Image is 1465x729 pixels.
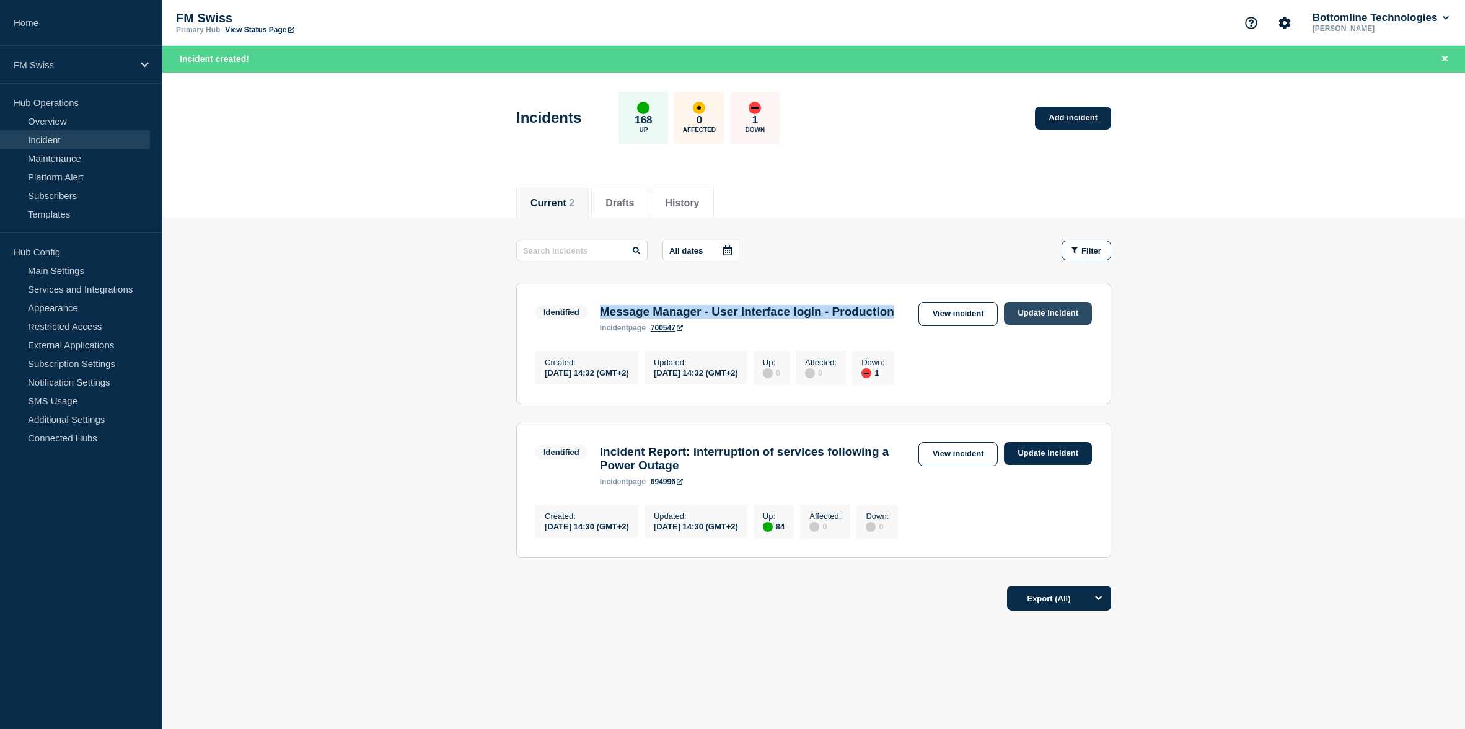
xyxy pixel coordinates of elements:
a: View incident [918,442,998,466]
div: [DATE] 14:30 (GMT+2) [654,521,738,531]
p: 1 [752,114,758,126]
p: Affected [683,126,716,133]
p: 168 [635,114,652,126]
p: page [600,324,646,332]
p: FM Swiss [176,11,424,25]
a: Add incident [1035,107,1111,130]
a: View Status Page [225,25,294,34]
p: Primary Hub [176,25,220,34]
button: Bottomline Technologies [1310,12,1451,24]
p: Created : [545,358,629,367]
div: up [637,102,649,114]
a: 700547 [651,324,683,332]
p: Created : [545,511,629,521]
p: 0 [697,114,702,126]
div: 0 [763,367,780,378]
div: disabled [866,522,876,532]
div: disabled [805,368,815,378]
a: 694996 [651,477,683,486]
p: Up : [763,511,785,521]
button: Close banner [1437,52,1453,66]
div: [DATE] 14:30 (GMT+2) [545,521,629,531]
h3: Message Manager - User Interface login - Production [600,305,894,319]
p: [PERSON_NAME] [1310,24,1439,33]
span: incident [600,477,628,486]
button: Options [1086,586,1111,611]
p: Down : [866,511,889,521]
h1: Incidents [516,109,581,126]
div: up [763,522,773,532]
p: Up : [763,358,780,367]
p: page [600,477,646,486]
p: Affected : [805,358,837,367]
span: Identified [535,445,587,459]
div: 0 [866,521,889,532]
span: 2 [569,198,574,208]
a: Update incident [1004,302,1092,325]
p: Down : [861,358,884,367]
p: All dates [669,246,703,255]
p: Down [746,126,765,133]
button: Current 2 [530,198,574,209]
p: Updated : [654,511,738,521]
span: Filter [1081,246,1101,255]
div: 84 [763,521,785,532]
div: [DATE] 14:32 (GMT+2) [545,367,629,378]
span: Incident created! [180,54,249,64]
button: Drafts [605,198,634,209]
a: Update incident [1004,442,1092,465]
p: Up [639,126,648,133]
div: disabled [763,368,773,378]
div: down [749,102,761,114]
p: FM Swiss [14,60,133,70]
span: incident [600,324,628,332]
button: Filter [1062,241,1111,260]
button: Support [1238,10,1264,36]
p: Updated : [654,358,738,367]
div: [DATE] 14:32 (GMT+2) [654,367,738,378]
input: Search incidents [516,241,648,260]
div: affected [693,102,705,114]
button: Export (All) [1007,586,1111,611]
div: 0 [809,521,841,532]
a: View incident [918,302,998,326]
div: 1 [861,367,884,378]
h3: Incident Report: interruption of services following a Power Outage [600,445,912,472]
button: Account settings [1272,10,1298,36]
div: down [861,368,871,378]
p: Affected : [809,511,841,521]
div: disabled [809,522,819,532]
button: All dates [662,241,739,260]
button: History [665,198,699,209]
span: Identified [535,305,587,319]
div: 0 [805,367,837,378]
